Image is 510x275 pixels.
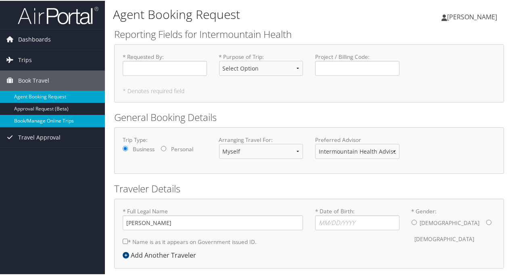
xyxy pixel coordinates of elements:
[412,219,417,224] input: * Gender:[DEMOGRAPHIC_DATA][DEMOGRAPHIC_DATA]
[219,60,303,75] select: * Purpose of Trip:
[123,135,207,143] label: Trip Type:
[219,135,303,143] label: Arranging Travel For:
[18,5,98,24] img: airportal-logo.png
[315,206,399,229] label: * Date of Birth:
[486,219,491,224] input: * Gender:[DEMOGRAPHIC_DATA][DEMOGRAPHIC_DATA]
[412,206,496,246] label: * Gender:
[315,135,399,143] label: Preferred Advisor
[123,52,207,75] label: * Requested By :
[123,206,303,229] label: * Full Legal Name
[315,60,399,75] input: Project / Billing Code:
[123,60,207,75] input: * Requested By:
[18,70,49,90] span: Book Travel
[113,5,374,22] h1: Agent Booking Request
[18,49,32,69] span: Trips
[441,4,505,28] a: [PERSON_NAME]
[420,215,480,230] label: [DEMOGRAPHIC_DATA]
[447,12,497,21] span: [PERSON_NAME]
[415,231,474,246] label: [DEMOGRAPHIC_DATA]
[123,238,128,243] input: * Name is as it appears on Government issued ID.
[315,215,399,229] input: * Date of Birth:
[133,144,155,152] label: Business
[114,181,504,195] h2: Traveler Details
[123,87,495,93] h5: * Denotes required field
[219,52,303,81] label: * Purpose of Trip :
[18,127,61,147] span: Travel Approval
[18,29,51,49] span: Dashboards
[171,144,193,152] label: Personal
[123,215,303,229] input: * Full Legal Name
[114,27,504,40] h2: Reporting Fields for Intermountain Health
[123,250,200,259] div: Add Another Traveler
[315,52,399,75] label: Project / Billing Code :
[114,110,504,123] h2: General Booking Details
[123,233,257,248] label: * Name is as it appears on Government issued ID.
